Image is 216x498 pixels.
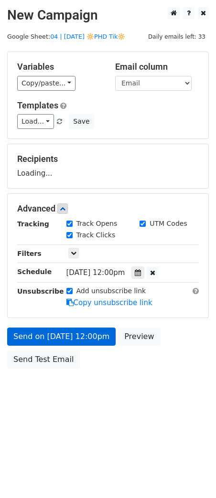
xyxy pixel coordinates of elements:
[17,250,42,257] strong: Filters
[7,33,125,40] small: Google Sheet:
[17,268,52,275] strong: Schedule
[17,154,199,179] div: Loading...
[69,114,94,129] button: Save
[145,32,209,42] span: Daily emails left: 33
[17,76,76,91] a: Copy/paste...
[7,7,209,23] h2: New Campaign
[17,220,49,228] strong: Tracking
[66,298,152,307] a: Copy unsubscribe link
[118,328,160,346] a: Preview
[66,268,125,277] span: [DATE] 12:00pm
[76,219,118,229] label: Track Opens
[17,62,101,72] h5: Variables
[17,287,64,295] strong: Unsubscribe
[50,33,125,40] a: 04 | [DATE] 🔆PHD Tik🔆
[7,328,116,346] a: Send on [DATE] 12:00pm
[17,203,199,214] h5: Advanced
[17,114,54,129] a: Load...
[76,230,116,240] label: Track Clicks
[17,100,58,110] a: Templates
[7,350,80,369] a: Send Test Email
[17,154,199,164] h5: Recipients
[76,286,146,296] label: Add unsubscribe link
[145,33,209,40] a: Daily emails left: 33
[150,219,187,229] label: UTM Codes
[115,62,199,72] h5: Email column
[168,452,216,498] iframe: Chat Widget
